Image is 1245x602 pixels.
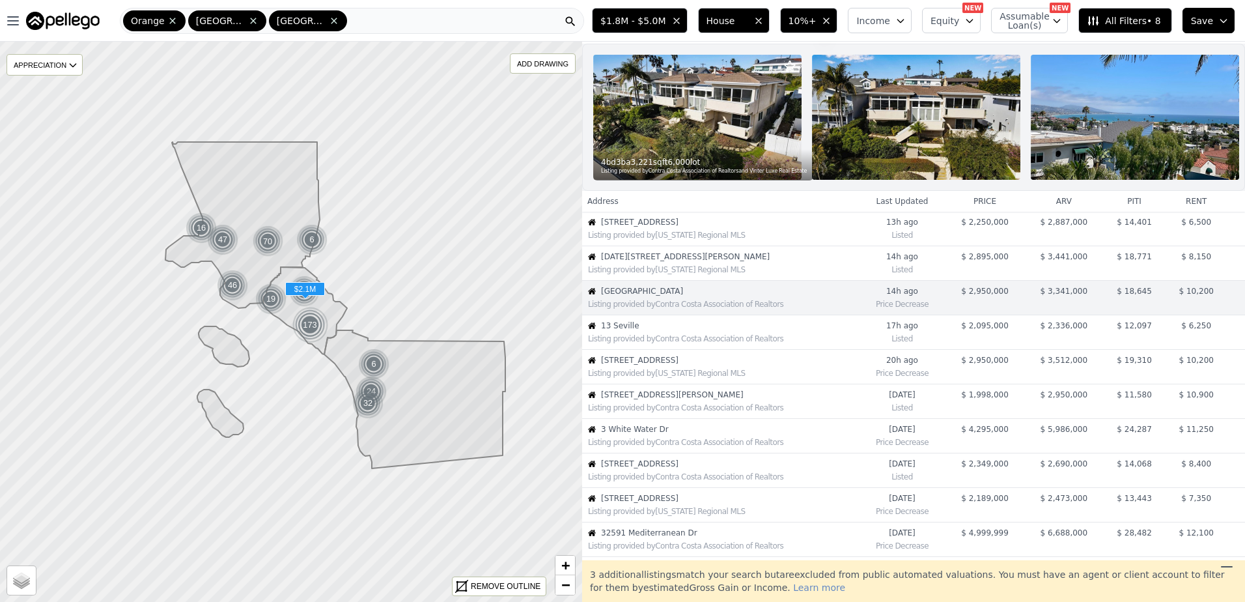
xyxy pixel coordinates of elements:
[588,218,596,226] img: House
[698,8,770,33] button: House
[1041,390,1088,399] span: $ 2,950,000
[864,321,940,331] time: 2025-09-15 05:00
[555,575,575,595] a: Zoom out
[864,227,940,240] div: Listed
[1050,3,1070,13] div: NEW
[945,191,1024,212] th: price
[1179,356,1214,365] span: $ 10,200
[251,225,285,258] img: g2.png
[601,167,807,175] div: Listing provided by Contra Costa Association of Realtors and Vinter Luxe Real Estate
[856,14,890,27] span: Income
[1104,191,1166,212] th: piti
[561,557,570,573] span: +
[1117,494,1151,503] span: $ 13,443
[588,529,596,537] img: House
[961,287,1009,296] span: $ 2,950,000
[1179,390,1214,399] span: $ 10,900
[961,390,1009,399] span: $ 1,998,000
[582,44,1245,191] a: Property Photo 14bd3ba3,221sqft6,000lotListing provided byContra Costa Association of Realtorsand...
[1179,528,1214,537] span: $ 12,100
[962,3,983,13] div: NEW
[864,296,940,309] div: Price Decrease
[251,225,285,258] div: 70
[864,331,940,344] div: Listed
[864,493,940,504] time: 2025-09-14 03:57
[864,365,940,379] div: Price Decrease
[588,299,858,309] div: Listing provided by Contra Costa Association of Realtors
[864,424,940,435] time: 2025-09-14 08:32
[864,400,940,413] div: Listed
[961,321,1009,330] span: $ 2,095,000
[292,306,329,343] img: g4.png
[356,376,387,407] div: 24
[601,217,858,227] span: [STREET_ADDRESS]
[285,282,325,296] span: $2.1M
[1179,287,1214,296] span: $ 10,200
[288,275,321,308] div: 61
[588,322,596,330] img: House
[864,390,940,400] time: 2025-09-14 17:05
[588,437,858,448] div: Listing provided by Contra Costa Association of Realtors
[1117,321,1151,330] span: $ 12,097
[358,349,389,380] div: 6
[588,368,858,379] div: Listing provided by [US_STATE] Regional MLS
[186,212,217,244] img: g1.png
[922,8,981,33] button: Equity
[601,424,858,435] span: 3 White Water Dr
[296,224,328,255] img: g1.png
[961,356,1009,365] span: $ 2,950,000
[588,287,596,295] img: House
[961,494,1009,503] span: $ 2,189,000
[601,251,858,262] span: [DATE][STREET_ADDRESS][PERSON_NAME]
[848,8,912,33] button: Income
[511,54,575,73] div: ADD DRAWING
[601,286,858,296] span: [GEOGRAPHIC_DATA]
[588,265,858,275] div: Listing provided by [US_STATE] Regional MLS
[1041,459,1088,468] span: $ 2,690,000
[217,270,249,301] img: g1.png
[631,157,653,167] span: 3,221
[285,282,325,301] div: $2.1M
[588,391,596,399] img: House
[864,262,940,275] div: Listed
[592,8,687,33] button: $1.8M - $5.0M
[288,275,322,308] img: g2.png
[1041,287,1088,296] span: $ 3,341,000
[588,334,858,344] div: Listing provided by Contra Costa Association of Realtors
[1181,252,1211,261] span: $ 8,150
[864,538,940,551] div: Price Decrease
[1041,252,1088,261] span: $ 3,441,000
[7,54,83,76] div: APPRECIATION
[864,251,940,262] time: 2025-09-15 07:30
[1117,356,1151,365] span: $ 19,310
[667,157,690,167] span: 6,000
[601,157,807,167] div: 4 bd 3 ba sqft lot
[1117,425,1151,434] span: $ 24,287
[991,8,1068,33] button: Assumable Loan(s)
[588,403,858,413] div: Listing provided by Contra Costa Association of Realtors
[864,355,940,365] time: 2025-09-15 01:41
[1117,528,1151,537] span: $ 28,482
[793,582,845,593] span: Learn more
[961,459,1009,468] span: $ 2,349,000
[1000,12,1041,30] span: Assumable Loan(s)
[588,356,596,364] img: House
[26,12,100,30] img: Pellego
[1041,321,1088,330] span: $ 2,336,000
[864,286,940,296] time: 2025-09-15 07:27
[864,528,940,538] time: 2025-09-14 00:18
[582,191,859,212] th: Address
[1024,191,1103,212] th: arv
[1181,218,1211,227] span: $ 6,500
[780,8,838,33] button: 10%+
[588,460,596,468] img: House
[1181,494,1211,503] span: $ 7,350
[961,425,1009,434] span: $ 4,295,000
[588,425,596,433] img: House
[1041,528,1088,537] span: $ 6,688,000
[601,321,858,331] span: 13 Seville
[601,459,858,469] span: [STREET_ADDRESS]
[1117,390,1151,399] span: $ 11,580
[292,306,329,343] div: 173
[7,566,36,595] a: Layers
